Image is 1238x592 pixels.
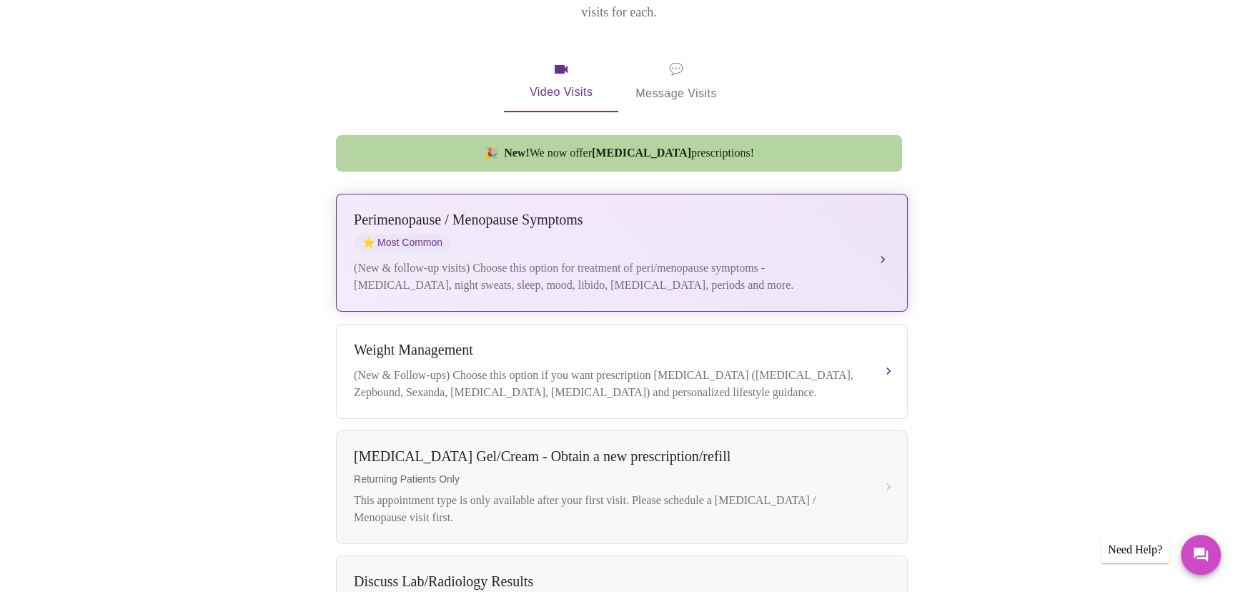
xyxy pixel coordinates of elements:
[354,260,861,294] div: (New & follow-up visits) Choose this option for treatment of peri/menopause symptoms - [MEDICAL_D...
[354,492,861,526] div: This appointment type is only available after your first visit. Please schedule a [MEDICAL_DATA] ...
[592,147,691,159] strong: [MEDICAL_DATA]
[354,342,861,358] div: Weight Management
[504,147,754,159] span: We now offer prescriptions!
[336,324,908,419] button: Weight Management(New & Follow-ups) Choose this option if you want prescription [MEDICAL_DATA] ([...
[669,59,683,79] span: message
[354,573,861,590] div: Discuss Lab/Radiology Results
[484,147,498,160] span: new
[504,147,530,159] strong: New!
[362,237,375,248] span: star
[521,61,601,102] span: Video Visits
[1181,535,1221,575] button: Messages
[354,448,861,465] div: [MEDICAL_DATA] Gel/Cream - Obtain a new prescription/refill
[354,367,861,401] div: (New & Follow-ups) Choose this option if you want prescription [MEDICAL_DATA] ([MEDICAL_DATA], Ze...
[354,473,861,485] span: Returning Patients Only
[354,212,861,228] div: Perimenopause / Menopause Symptoms
[635,59,717,104] span: Message Visits
[1101,536,1169,563] div: Need Help?
[354,234,451,251] span: Most Common
[336,194,908,312] button: Perimenopause / Menopause SymptomsstarMost Common(New & follow-up visits) Choose this option for ...
[336,430,908,544] button: [MEDICAL_DATA] Gel/Cream - Obtain a new prescription/refillReturning Patients OnlyThis appointmen...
